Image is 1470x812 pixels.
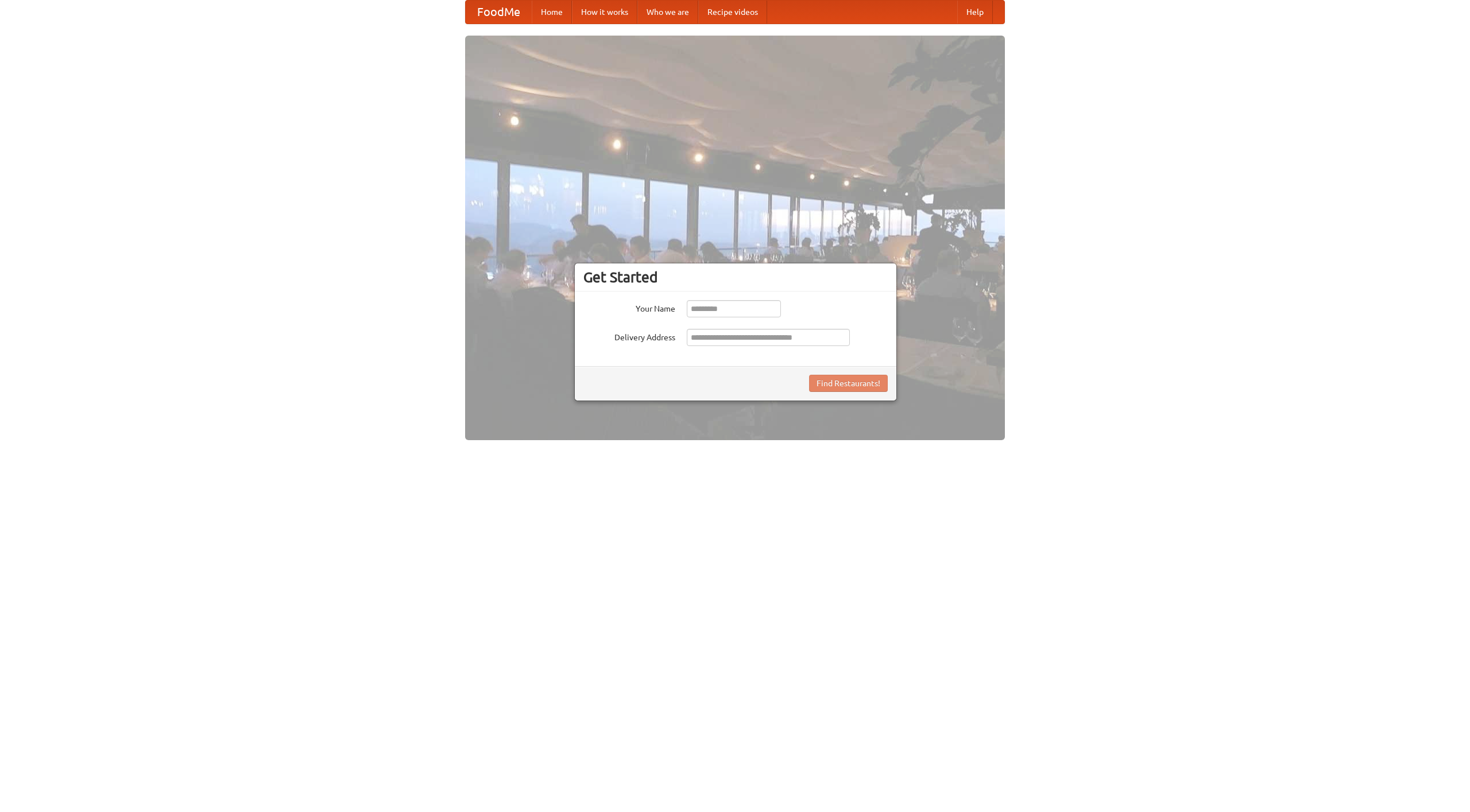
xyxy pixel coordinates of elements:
label: Delivery Address [583,329,675,343]
a: Recipe videos [698,1,767,24]
a: FoodMe [466,1,532,24]
label: Your Name [583,300,675,314]
a: Help [957,1,993,24]
button: Find Restaurants! [809,375,888,392]
a: How it works [572,1,637,24]
a: Home [532,1,572,24]
a: Who we are [637,1,698,24]
h3: Get Started [583,269,888,286]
